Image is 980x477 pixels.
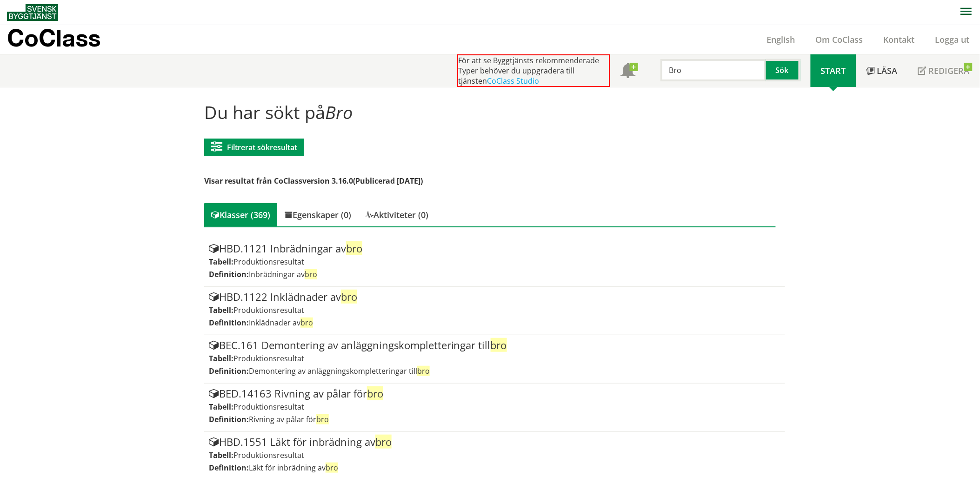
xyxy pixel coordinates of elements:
[873,34,925,45] a: Kontakt
[209,340,780,351] div: BEC.161 Demontering av anläggningskompletteringar till
[856,54,908,87] a: Läsa
[233,257,304,267] span: Produktionsresultat
[209,402,233,412] label: Tabell:
[367,386,383,400] span: bro
[209,318,249,328] label: Definition:
[209,269,249,279] label: Definition:
[491,338,507,352] span: bro
[7,4,58,21] img: Svensk Byggtjänst
[326,463,338,473] span: bro
[204,139,304,156] button: Filtrerat sökresultat
[233,353,304,364] span: Produktionsresultat
[806,34,873,45] a: Om CoClass
[929,65,970,76] span: Redigera
[811,54,856,87] a: Start
[249,366,430,376] span: Demontering av anläggningskompletteringar till
[209,450,233,460] label: Tabell:
[249,414,329,424] span: Rivning av pålar för
[233,305,304,315] span: Produktionsresultat
[375,435,392,449] span: bro
[300,318,313,328] span: bro
[766,59,800,81] button: Sök
[209,291,780,303] div: HBD.1122 Inklädnader av
[925,34,980,45] a: Logga ut
[209,353,233,364] label: Tabell:
[305,269,317,279] span: bro
[209,243,780,254] div: HBD.1121 Inbrädningar av
[325,100,353,124] span: Bro
[417,366,430,376] span: bro
[487,76,539,86] a: CoClass Studio
[209,305,233,315] label: Tabell:
[204,102,776,122] h1: Du har sökt på
[209,463,249,473] label: Definition:
[209,437,780,448] div: HBD.1551 Läkt för inbrädning av
[209,257,233,267] label: Tabell:
[620,64,635,79] span: Notifikationer
[353,176,423,186] span: (Publicerad [DATE])
[757,34,806,45] a: English
[358,203,435,226] div: Aktiviteter (0)
[316,414,329,424] span: bro
[346,241,362,255] span: bro
[660,59,766,81] input: Sök
[233,402,304,412] span: Produktionsresultat
[821,65,846,76] span: Start
[209,414,249,424] label: Definition:
[341,290,357,304] span: bro
[277,203,358,226] div: Egenskaper (0)
[209,388,780,399] div: BED.14163 Rivning av pålar för
[249,318,313,328] span: Inklädnader av
[204,203,277,226] div: Klasser (369)
[204,176,353,186] span: Visar resultat från CoClassversion 3.16.0
[7,33,100,43] p: CoClass
[209,366,249,376] label: Definition:
[249,269,317,279] span: Inbrädningar av
[908,54,980,87] a: Redigera
[233,450,304,460] span: Produktionsresultat
[249,463,338,473] span: Läkt för inbrädning av
[877,65,898,76] span: Läsa
[7,25,120,54] a: CoClass
[457,54,610,87] div: För att se Byggtjänsts rekommenderade Typer behöver du uppgradera till tjänsten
